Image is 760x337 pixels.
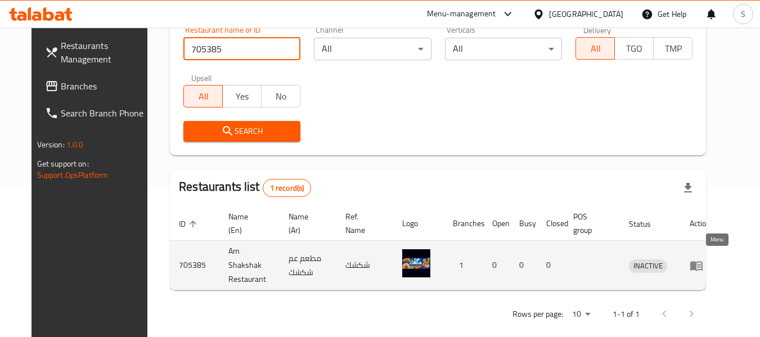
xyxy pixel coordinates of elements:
span: TGO [619,41,649,57]
input: Search for restaurant name or ID.. [183,38,300,60]
div: Menu-management [427,7,496,21]
a: Support.OpsPlatform [37,168,109,182]
a: Restaurants Management [36,32,159,73]
div: INACTIVE [629,259,667,273]
span: Version: [37,137,65,152]
span: S [741,8,745,20]
span: ID [179,217,200,231]
span: Search [192,124,291,138]
th: Logo [393,206,444,241]
td: 1 [444,241,483,290]
span: All [188,88,218,105]
table: enhanced table [170,206,719,290]
th: Action [681,206,719,241]
button: All [183,85,223,107]
button: No [261,85,300,107]
h2: Restaurants list [179,178,311,197]
button: All [575,37,615,60]
span: 1 record(s) [263,183,311,194]
span: Name (En) [228,210,266,237]
div: Export file [674,174,701,201]
span: 1.0.0 [66,137,84,152]
td: 0 [483,241,510,290]
button: TGO [614,37,654,60]
td: مطعم عم شكشك [280,241,336,290]
button: Yes [222,85,262,107]
div: [GEOGRAPHIC_DATA] [549,8,623,20]
span: POS group [573,210,606,237]
span: Get support on: [37,156,89,171]
td: شكشك [336,241,393,290]
span: Status [629,217,665,231]
th: Branches [444,206,483,241]
span: Ref. Name [345,210,380,237]
td: 705385 [170,241,219,290]
img: Am Shakshak Restaurant [402,249,430,277]
label: Upsell [191,74,212,82]
p: Rows per page: [512,307,563,321]
p: 1-1 of 1 [613,307,640,321]
span: Branches [61,79,150,93]
span: All [581,41,610,57]
span: Yes [227,88,257,105]
span: Restaurants Management [61,39,150,66]
td: 0 [537,241,564,290]
div: Rows per page: [568,306,595,323]
button: Search [183,121,300,142]
span: TMP [658,41,688,57]
span: Name (Ar) [289,210,323,237]
th: Open [483,206,510,241]
button: TMP [653,37,692,60]
td: 0 [510,241,537,290]
div: All [445,38,562,60]
td: Am Shakshak Restaurant [219,241,280,290]
span: Search Branch Phone [61,106,150,120]
label: Delivery [583,26,611,34]
th: Busy [510,206,537,241]
span: INACTIVE [629,259,667,272]
a: Branches [36,73,159,100]
th: Closed [537,206,564,241]
a: Search Branch Phone [36,100,159,127]
div: Total records count [263,179,312,197]
div: All [314,38,431,60]
span: No [266,88,296,105]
